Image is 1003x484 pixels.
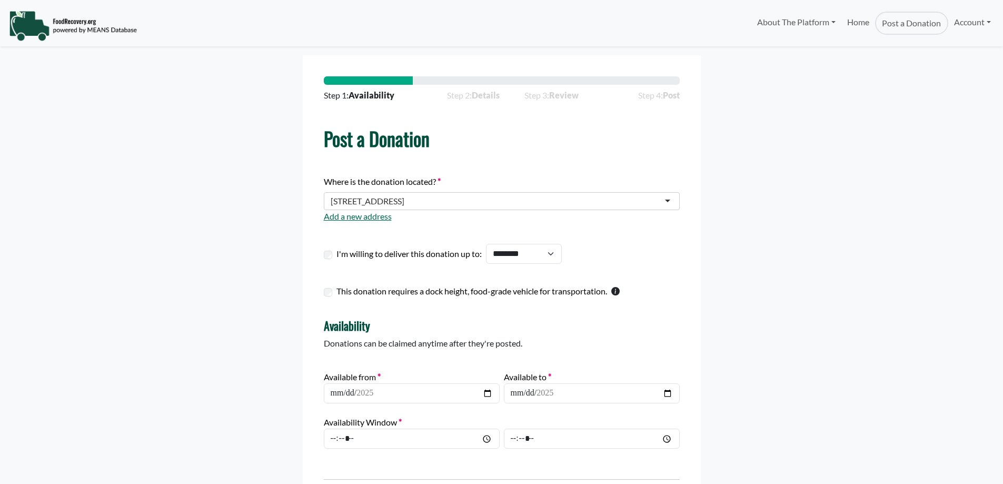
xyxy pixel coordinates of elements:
a: Post a Donation [875,12,948,35]
label: Where is the donation located? [324,175,441,188]
a: Home [841,12,875,35]
p: Donations can be claimed anytime after they're posted. [324,337,680,350]
label: Available to [504,371,551,383]
strong: Details [472,90,500,100]
span: Step 1: [324,89,394,102]
label: Availability Window [324,416,402,429]
a: About The Platform [751,12,841,33]
strong: Availability [349,90,394,100]
span: Step 2: [447,89,500,102]
svg: This checkbox should only be used by warehouses donating more than one pallet of product. [611,287,620,295]
span: Step 4: [638,89,680,102]
a: Account [948,12,997,33]
img: NavigationLogo_FoodRecovery-91c16205cd0af1ed486a0f1a7774a6544ea792ac00100771e7dd3ec7c0e58e41.png [9,10,137,42]
h4: Availability [324,319,680,332]
strong: Post [663,90,680,100]
span: Step 3: [524,89,613,102]
strong: Review [549,90,579,100]
label: I'm willing to deliver this donation up to: [336,248,482,260]
label: Available from [324,371,381,383]
h1: Post a Donation [324,127,680,150]
label: This donation requires a dock height, food-grade vehicle for transportation. [336,285,607,298]
div: [STREET_ADDRESS] [331,196,404,206]
a: Add a new address [324,211,392,221]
